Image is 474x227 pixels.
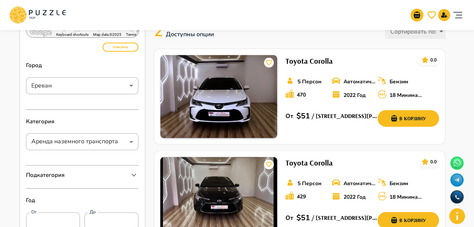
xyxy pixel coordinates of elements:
[390,91,423,99] p: 18 Минимальный возраст водителя
[298,78,322,86] p: 5 Персон
[390,179,408,187] p: Бензин
[26,54,138,77] p: Город
[390,78,408,86] p: Бензин
[166,30,214,38] span: Доступны опции
[26,189,138,212] p: Год
[160,55,277,138] img: PuzzleTrip
[285,55,333,67] h6: Toyota Corolla
[344,91,366,99] p: 2022 Год
[93,32,121,37] span: Map data ©2025
[420,55,430,65] button: card_icons
[31,209,37,215] label: От
[450,3,465,27] button: account of current user
[438,9,450,21] button: notifications
[296,212,301,224] p: $
[310,213,377,223] h6: / [STREET_ADDRESS][PERSON_NAME]
[301,212,310,224] p: 51
[310,111,377,121] h6: / [STREET_ADDRESS][PERSON_NAME]
[297,91,306,99] p: 470
[126,32,137,37] a: Terms
[285,157,333,169] h6: Toyota Corolla
[264,160,274,169] button: card_icons
[344,193,366,201] p: 2022 Год
[297,193,306,201] p: 429
[377,110,439,127] button: В корзину
[301,110,310,122] p: 51
[285,213,296,222] p: От
[26,134,138,149] div: Аренда наземного транспорта
[390,193,423,201] p: 18 Минимальный возраст водителя
[56,32,89,37] button: Keyboard shortcuts
[26,78,138,93] div: Ереван
[430,57,437,63] p: 0.0
[420,156,430,167] button: card_icons
[344,78,377,86] p: Автоматическая
[26,171,64,179] p: Подкатегория
[28,28,53,37] a: Open this area in Google Maps (opens a new window)
[344,179,377,187] p: Автоматическая
[103,43,138,52] button: Очистить
[28,28,53,37] img: Google
[154,20,218,43] p: 2
[90,209,96,215] label: До
[298,179,322,187] p: 5 Персон
[26,166,138,184] div: Подкатегория
[425,9,438,21] button: favorite
[264,58,274,67] button: card_icons
[296,110,301,122] p: $
[26,110,138,133] p: Категория
[410,9,423,21] button: notifications
[285,112,296,121] p: От
[430,158,437,165] p: 0.0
